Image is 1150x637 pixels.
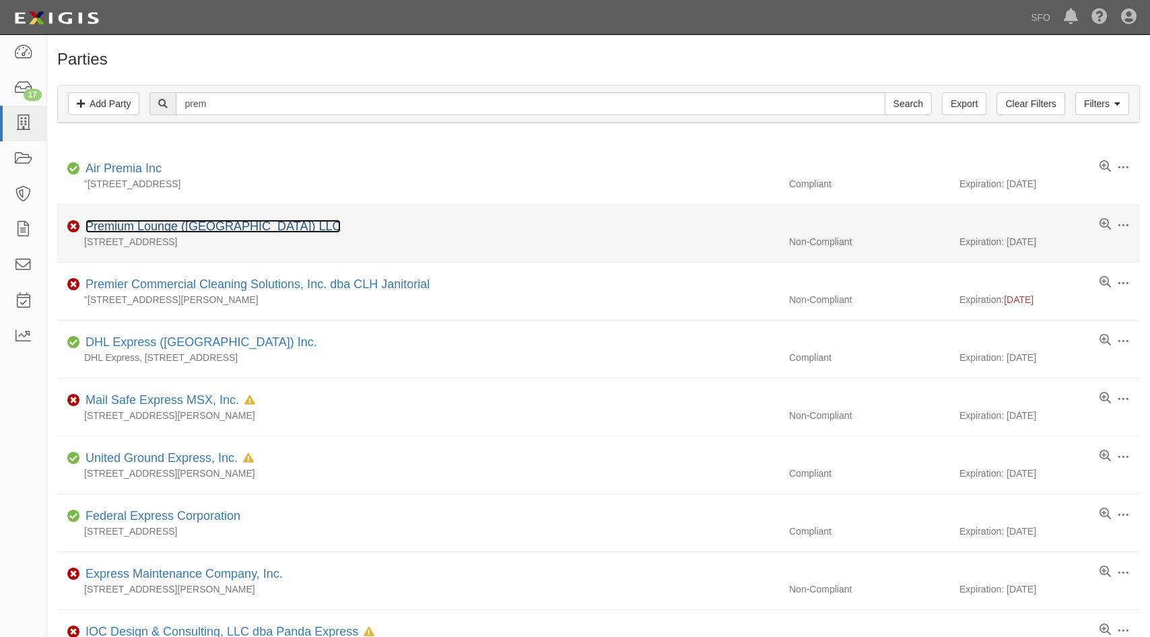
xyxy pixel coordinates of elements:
[779,293,959,306] div: Non-Compliant
[779,235,959,248] div: Non-Compliant
[779,177,959,191] div: Compliant
[68,92,139,115] a: Add Party
[244,396,255,405] i: In Default since 05/12/2025
[67,280,80,290] i: Non-Compliant
[1100,566,1111,579] a: View results summary
[86,509,240,523] a: Federal Express Corporation
[996,92,1064,115] a: Clear Filters
[959,525,1140,538] div: Expiration: [DATE]
[86,277,430,291] a: Premier Commercial Cleaning Solutions, Inc. dba CLH Janitorial
[80,508,240,525] div: Federal Express Corporation
[86,162,162,175] a: Air Premia Inc
[57,235,779,248] div: [STREET_ADDRESS]
[885,92,932,115] input: Search
[80,160,162,178] div: Air Premia Inc
[80,450,254,467] div: United Ground Express, Inc.
[57,351,779,364] div: DHL Express, [STREET_ADDRESS]
[67,338,80,347] i: Compliant
[1091,9,1108,26] i: Help Center - Complianz
[1100,276,1111,290] a: View results summary
[57,525,779,538] div: [STREET_ADDRESS]
[57,582,779,596] div: [STREET_ADDRESS][PERSON_NAME]
[779,582,959,596] div: Non-Compliant
[67,222,80,232] i: Non-Compliant
[67,454,80,463] i: Compliant
[57,51,1140,68] h1: Parties
[57,293,779,306] div: "[STREET_ADDRESS][PERSON_NAME]
[24,89,42,101] div: 17
[1100,508,1111,521] a: View results summary
[1100,334,1111,347] a: View results summary
[80,392,255,409] div: Mail Safe Express MSX, Inc.
[959,467,1140,480] div: Expiration: [DATE]
[779,351,959,364] div: Compliant
[67,164,80,174] i: Compliant
[80,334,317,351] div: DHL Express (USA) Inc.
[243,454,254,463] i: In Default since 08/27/2025
[942,92,986,115] a: Export
[57,467,779,480] div: [STREET_ADDRESS][PERSON_NAME]
[67,396,80,405] i: Non-Compliant
[176,92,885,115] input: Search
[959,582,1140,596] div: Expiration: [DATE]
[86,451,238,465] a: United Ground Express, Inc.
[779,467,959,480] div: Compliant
[959,235,1140,248] div: Expiration: [DATE]
[959,177,1140,191] div: Expiration: [DATE]
[1100,450,1111,463] a: View results summary
[1100,624,1111,637] a: View results summary
[86,393,239,407] a: Mail Safe Express MSX, Inc.
[67,512,80,521] i: Compliant
[779,525,959,538] div: Compliant
[1100,160,1111,174] a: View results summary
[67,570,80,579] i: Non-Compliant
[80,276,430,294] div: Premier Commercial Cleaning Solutions, Inc. dba CLH Janitorial
[364,628,374,637] i: In Default since 04/18/2025
[80,566,283,583] div: Express Maintenance Company, Inc.
[1024,4,1057,31] a: SFO
[67,628,80,637] i: Non-Compliant
[1100,218,1111,232] a: View results summary
[10,6,103,30] img: logo-5460c22ac91f19d4615b14bd174203de0afe785f0fc80cf4dbbc73dc1793850b.png
[779,409,959,422] div: Non-Compliant
[57,409,779,422] div: [STREET_ADDRESS][PERSON_NAME]
[86,335,317,349] a: DHL Express ([GEOGRAPHIC_DATA]) Inc.
[959,351,1140,364] div: Expiration: [DATE]
[1004,294,1034,305] span: [DATE]
[959,409,1140,422] div: Expiration: [DATE]
[959,293,1140,306] div: Expiration:
[86,220,341,233] a: Premium Lounge ([GEOGRAPHIC_DATA]) LLC
[86,567,283,580] a: Express Maintenance Company, Inc.
[80,218,341,236] div: Premium Lounge (San Francisco) LLC
[1100,392,1111,405] a: View results summary
[1075,92,1129,115] a: Filters
[57,177,779,191] div: "[STREET_ADDRESS]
